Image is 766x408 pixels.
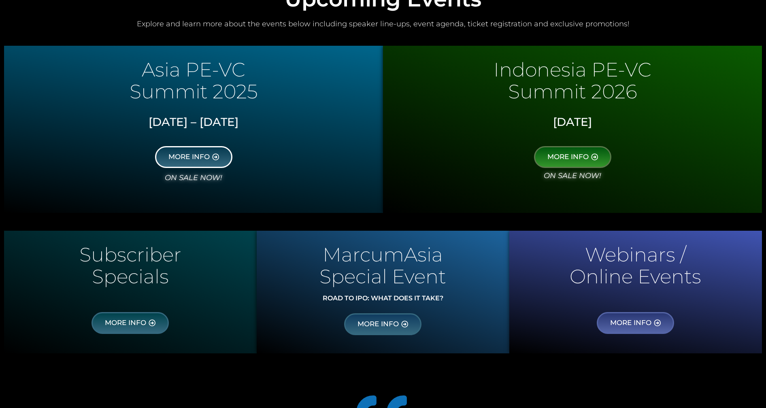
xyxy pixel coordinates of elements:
a: MORE INFO [155,146,232,168]
p: Special Event [261,269,505,284]
h2: Explore and learn more about the events below including speaker line-ups, event agenda, ticket re... [4,19,762,29]
p: Subscriber [8,247,253,262]
p: Specials [8,269,253,284]
p: Summit 2026 [387,84,758,99]
p: Asia PE-VC [8,62,379,77]
i: on sale now! [544,171,601,180]
a: MORE INFO [597,312,674,334]
p: ROAD TO IPO: WHAT DOES IT TAKE? [261,295,505,302]
a: MORE INFO [534,146,611,168]
i: on sale now! [165,173,222,182]
span: MORE INFO [168,153,210,161]
p: MarcumAsia [261,247,505,262]
a: MORE INFO [344,313,421,335]
span: MORE INFO [357,321,399,328]
a: MORE INFO [91,312,169,334]
p: Webinars / [513,247,758,262]
h3: [DATE] [389,115,756,129]
span: MORE INFO [547,153,589,161]
p: Indonesia PE-VC [387,62,758,77]
p: Summit 2025 [8,84,379,99]
p: Online Events [513,269,758,284]
h3: [DATE] – [DATE] [10,115,377,129]
span: MORE INFO [105,319,146,327]
span: MORE INFO [610,319,651,327]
